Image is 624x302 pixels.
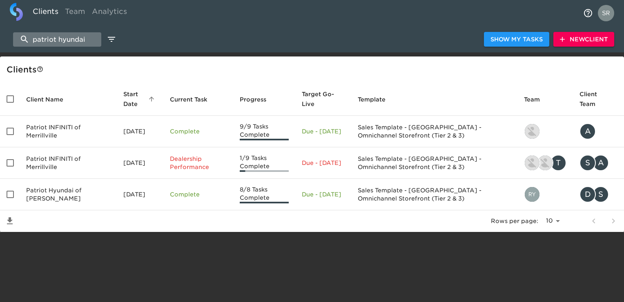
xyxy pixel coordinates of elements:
div: A [593,155,609,171]
span: Calculated based on the start date and the duration of all Tasks contained in this Hub. [302,89,334,109]
td: Sales Template - [GEOGRAPHIC_DATA] - Omnichannel Storefront (Tier 2 & 3) [351,116,517,147]
span: Client Name [26,95,74,104]
a: Clients [29,3,62,23]
button: notifications [578,3,598,23]
img: Profile [598,5,614,21]
td: 1/9 Tasks Complete [233,147,295,179]
img: ryan.dale@roadster.com [525,187,539,202]
p: Complete [170,127,226,135]
div: Client s [7,63,621,76]
img: logo [10,3,23,21]
div: seth.kossin@roadster.com, ryan.lattimore@roadster.com, teddy.turner@roadster.com [524,155,566,171]
p: Due - [DATE] [302,159,345,167]
p: Rows per page: [491,217,538,225]
span: Show My Tasks [490,34,543,45]
p: Due - [DATE] [302,190,345,198]
td: [DATE] [117,179,163,210]
td: 9/9 Tasks Complete [233,116,295,147]
td: Sales Template - [GEOGRAPHIC_DATA] - Omnichannel Storefront (Tier 2 & 3) [351,147,517,179]
button: edit [105,32,118,46]
span: This is the next Task in this Hub that should be completed [170,95,207,104]
div: D [579,186,596,203]
p: Dealership Performance [170,155,226,171]
p: Complete [170,190,226,198]
button: NewClient [553,32,614,47]
span: Client Team [579,89,617,109]
td: Sales Template - [GEOGRAPHIC_DATA] - Omnichannel Storefront (Tier 2 & 3) [351,179,517,210]
span: Team [524,95,550,104]
td: 8/8 Tasks Complete [233,179,295,210]
img: seth.kossin@roadster.com [525,156,539,170]
div: S [579,155,596,171]
td: Patriot Hyundai of [PERSON_NAME] [20,179,117,210]
span: Current Task [170,95,218,104]
td: [DATE] [117,147,163,179]
div: ryan.lattimore@roadster.com [524,123,566,140]
span: Template [358,95,396,104]
div: S [593,186,609,203]
div: A [579,123,596,140]
td: Patriot INFINITI of Merrillville [20,147,117,179]
select: rows per page [542,215,563,227]
div: shawnkohli@gmail.com, adoreski@infinitimerrillville.com [579,155,617,171]
div: adoreski@infinitimerrillville.com [579,123,617,140]
td: [DATE] [117,116,163,147]
span: Start Date [123,89,157,109]
span: New Client [560,34,608,45]
img: ryan.lattimore@roadster.com [538,156,553,170]
div: ryan.dale@roadster.com [524,186,566,203]
td: Patriot INFINITI of Merrillville [20,116,117,147]
span: Target Go-Live [302,89,345,109]
div: dtomsa@patriotmotors.com, sroberts@patriotmotors.com [579,186,617,203]
a: Team [62,3,89,23]
img: ryan.lattimore@roadster.com [525,124,539,139]
div: T [550,155,566,171]
input: search [13,32,101,47]
p: Due - [DATE] [302,127,345,135]
button: Show My Tasks [484,32,549,47]
a: Analytics [89,3,130,23]
svg: This is a list of all of your clients and clients shared with you [37,66,43,72]
span: Progress [240,95,277,104]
